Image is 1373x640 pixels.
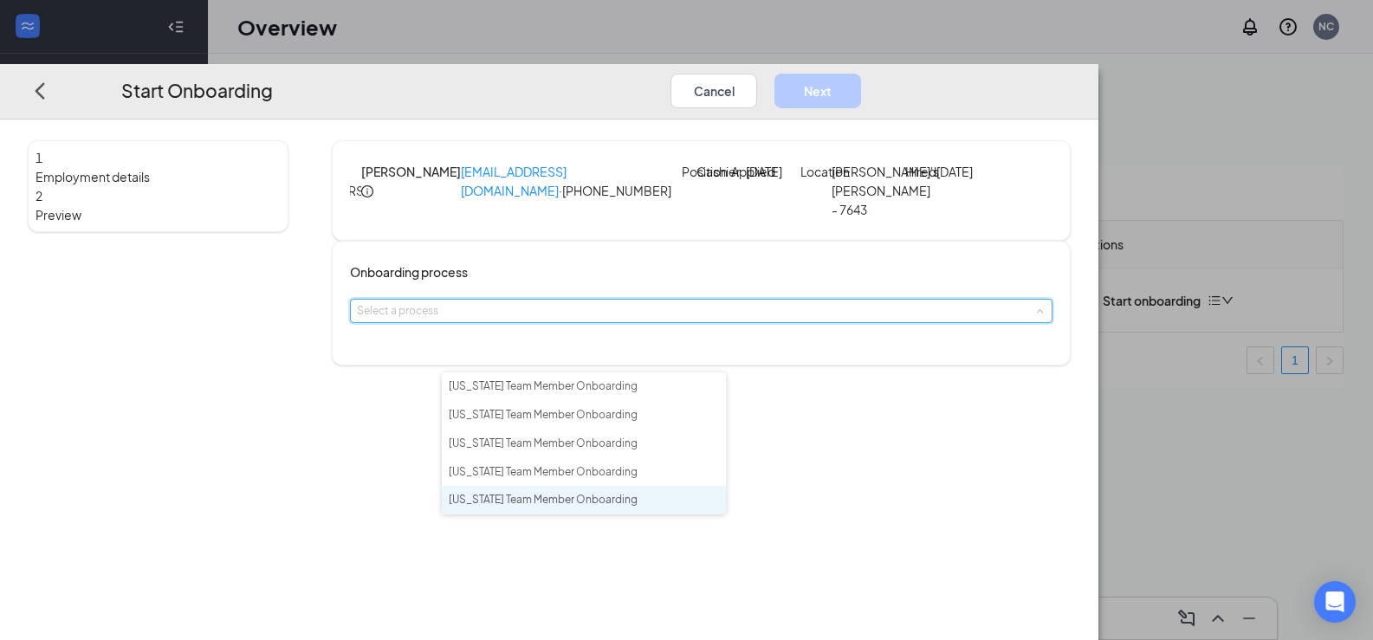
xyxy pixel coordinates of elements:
[746,162,775,181] p: [DATE]
[36,167,281,186] span: Employment details
[1314,581,1356,623] div: Open Intercom Messenger
[774,73,861,107] button: Next
[449,408,638,421] span: [US_STATE] Team Member Onboarding
[36,150,42,165] span: 1
[670,73,757,107] button: Cancel
[361,185,373,197] span: info-circle
[36,188,42,204] span: 2
[731,162,746,181] p: Applied
[696,162,726,181] p: Cashier
[121,76,273,105] h3: Start Onboarding
[449,465,638,478] span: [US_STATE] Team Member Onboarding
[832,162,895,219] p: [PERSON_NAME]'s [PERSON_NAME] - 7643
[936,162,1000,181] p: [DATE]
[682,162,696,181] p: Position
[905,162,936,181] p: Hired
[361,162,461,181] h4: [PERSON_NAME]
[350,262,1052,281] h4: Onboarding process
[800,162,832,181] p: Location
[461,164,567,198] a: [EMAIL_ADDRESS][DOMAIN_NAME]
[36,205,281,224] span: Preview
[449,493,638,506] span: [US_STATE] Team Member Onboarding
[449,379,638,392] span: [US_STATE] Team Member Onboarding
[461,162,681,202] p: · [PHONE_NUMBER]
[449,436,638,449] span: [US_STATE] Team Member Onboarding
[348,181,364,200] div: RS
